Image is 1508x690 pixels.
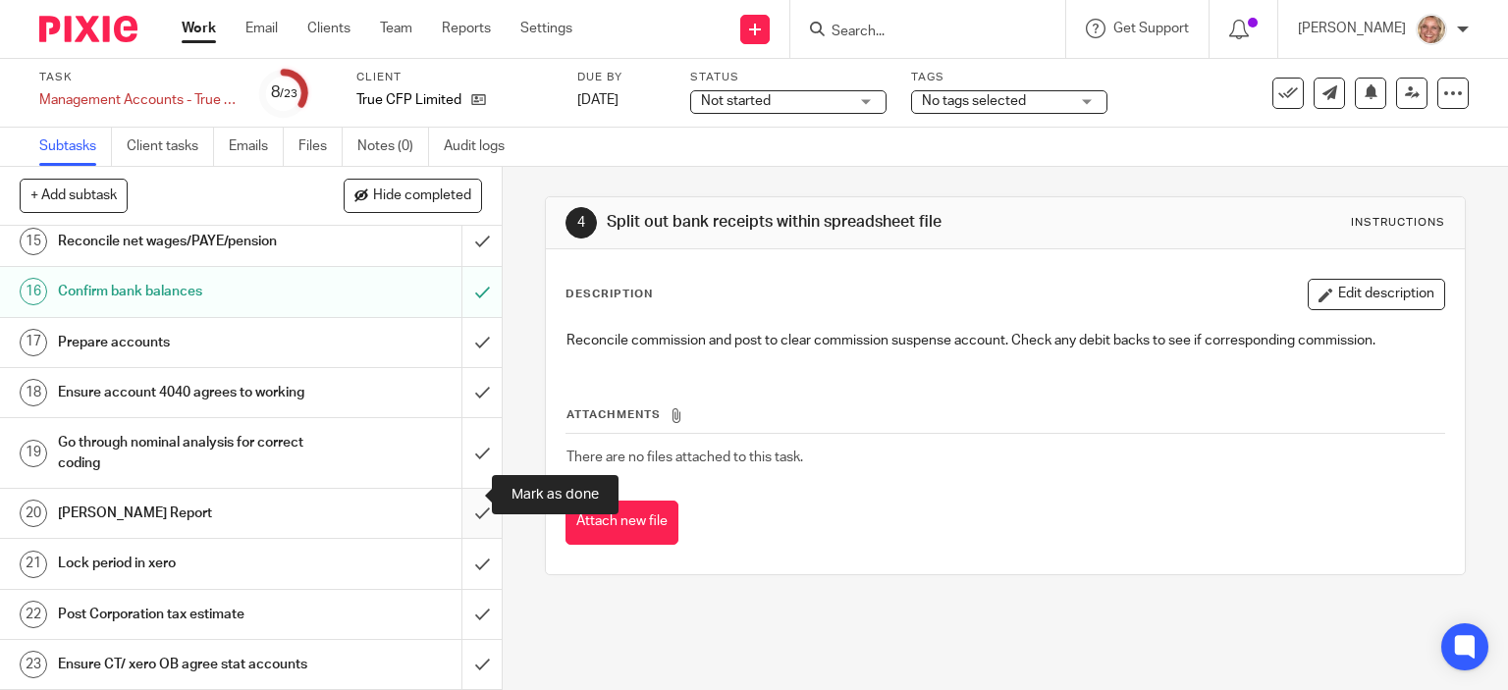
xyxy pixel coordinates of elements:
h1: Prepare accounts [58,328,314,357]
div: 16 [20,278,47,305]
div: 4 [565,207,597,239]
a: Reports [442,19,491,38]
a: Settings [520,19,572,38]
h1: [PERSON_NAME] Report [58,499,314,528]
a: Audit logs [444,128,519,166]
h1: Lock period in xero [58,549,314,578]
span: Hide completed [373,188,471,204]
p: Description [565,287,653,302]
h1: Ensure account 4040 agrees to working [58,378,314,407]
input: Search [830,24,1006,41]
img: Pixie [39,16,137,42]
label: Tags [911,70,1107,85]
p: [PERSON_NAME] [1298,19,1406,38]
a: Team [380,19,412,38]
h1: Confirm bank balances [58,277,314,306]
label: Task [39,70,236,85]
div: 15 [20,228,47,255]
div: 8 [271,81,297,104]
h1: Ensure CT/ xero OB agree stat accounts [58,650,314,679]
a: Notes (0) [357,128,429,166]
p: Reconcile commission and post to clear commission suspense account. Check any debit backs to see ... [566,331,1445,350]
div: 21 [20,551,47,578]
small: /23 [280,88,297,99]
h1: Go through nominal analysis for correct coding [58,428,314,478]
img: SJ.jpg [1416,14,1447,45]
div: 22 [20,601,47,628]
a: Emails [229,128,284,166]
div: Instructions [1351,215,1445,231]
div: Management Accounts - True CFP [39,90,236,110]
label: Due by [577,70,666,85]
p: True CFP Limited [356,90,461,110]
div: 17 [20,329,47,356]
div: 19 [20,440,47,467]
button: Edit description [1308,279,1445,310]
div: 18 [20,379,47,406]
label: Client [356,70,553,85]
span: Get Support [1113,22,1189,35]
a: Email [245,19,278,38]
h1: Split out bank receipts within spreadsheet file [607,212,1047,233]
span: Attachments [566,409,661,420]
span: There are no files attached to this task. [566,451,803,464]
a: Clients [307,19,350,38]
button: + Add subtask [20,179,128,212]
a: Client tasks [127,128,214,166]
span: [DATE] [577,93,619,107]
a: Work [182,19,216,38]
div: 23 [20,651,47,678]
h1: Post Corporation tax estimate [58,600,314,629]
a: Files [298,128,343,166]
a: Subtasks [39,128,112,166]
label: Status [690,70,887,85]
div: 20 [20,500,47,527]
button: Hide completed [344,179,482,212]
button: Attach new file [565,501,678,545]
h1: Reconcile net wages/PAYE/pension [58,227,314,256]
span: No tags selected [922,94,1026,108]
span: Not started [701,94,771,108]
